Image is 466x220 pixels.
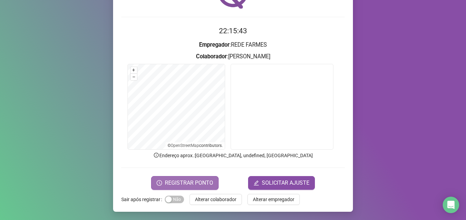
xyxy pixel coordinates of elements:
span: edit [254,180,259,186]
time: 22:15:43 [219,27,247,35]
span: info-circle [153,152,159,158]
button: Alterar colaborador [189,194,242,205]
button: + [131,67,137,73]
label: Sair após registrar [121,194,165,205]
strong: Empregador [199,42,230,48]
span: SOLICITAR AJUSTE [262,179,309,187]
h3: : [PERSON_NAME] [121,52,345,61]
button: – [131,74,137,80]
h3: : REDE FARMES [121,40,345,49]
button: Alterar empregador [247,194,300,205]
span: clock-circle [157,180,162,186]
li: © contributors. [168,143,223,148]
button: editSOLICITAR AJUSTE [248,176,315,190]
button: REGISTRAR PONTO [151,176,219,190]
div: Open Intercom Messenger [443,197,459,213]
p: Endereço aprox. : [GEOGRAPHIC_DATA], undefined, [GEOGRAPHIC_DATA] [121,152,345,159]
span: Alterar empregador [253,196,294,203]
span: Alterar colaborador [195,196,236,203]
a: OpenStreetMap [171,143,199,148]
span: REGISTRAR PONTO [165,179,213,187]
strong: Colaborador [196,53,227,60]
